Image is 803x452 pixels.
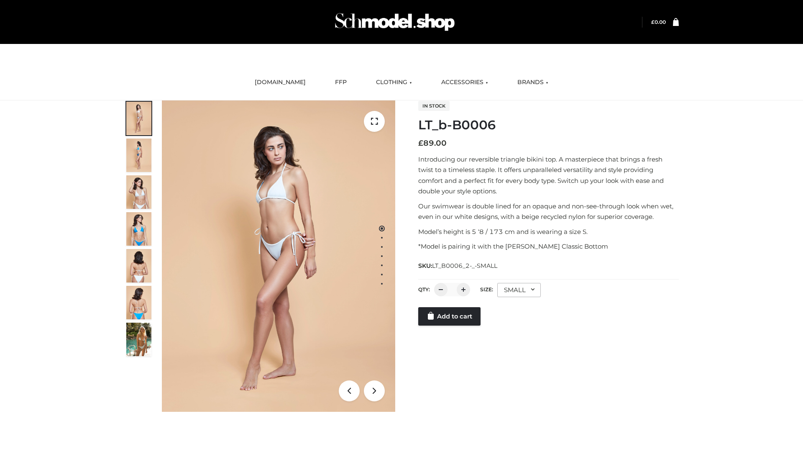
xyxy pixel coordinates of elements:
img: ArielClassicBikiniTop_CloudNine_AzureSky_OW114ECO_8-scaled.jpg [126,286,151,319]
span: SKU: [418,261,498,271]
img: ArielClassicBikiniTop_CloudNine_AzureSky_OW114ECO_2-scaled.jpg [126,139,151,172]
img: ArielClassicBikiniTop_CloudNine_AzureSky_OW114ECO_1-scaled.jpg [126,102,151,135]
img: ArielClassicBikiniTop_CloudNine_AzureSky_OW114ECO_1 [162,100,395,412]
img: Schmodel Admin 964 [332,5,458,39]
a: [DOMAIN_NAME] [248,73,312,92]
a: CLOTHING [370,73,418,92]
img: ArielClassicBikiniTop_CloudNine_AzureSky_OW114ECO_4-scaled.jpg [126,212,151,246]
span: In stock [418,101,450,111]
p: *Model is pairing it with the [PERSON_NAME] Classic Bottom [418,241,679,252]
p: Our swimwear is double lined for an opaque and non-see-through look when wet, even in our white d... [418,201,679,222]
a: FFP [329,73,353,92]
a: £0.00 [651,19,666,25]
bdi: 89.00 [418,139,447,148]
img: ArielClassicBikiniTop_CloudNine_AzureSky_OW114ECO_7-scaled.jpg [126,249,151,282]
span: £ [651,19,655,25]
label: Size: [480,286,493,293]
img: Arieltop_CloudNine_AzureSky2.jpg [126,323,151,356]
a: ACCESSORIES [435,73,494,92]
a: BRANDS [511,73,555,92]
label: QTY: [418,286,430,293]
p: Introducing our reversible triangle bikini top. A masterpiece that brings a fresh twist to a time... [418,154,679,197]
p: Model’s height is 5 ‘8 / 173 cm and is wearing a size S. [418,226,679,237]
bdi: 0.00 [651,19,666,25]
a: Add to cart [418,307,481,326]
div: SMALL [497,283,541,297]
img: ArielClassicBikiniTop_CloudNine_AzureSky_OW114ECO_3-scaled.jpg [126,175,151,209]
span: LT_B0006_2-_-SMALL [432,262,497,270]
span: £ [418,139,423,148]
h1: LT_b-B0006 [418,118,679,133]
